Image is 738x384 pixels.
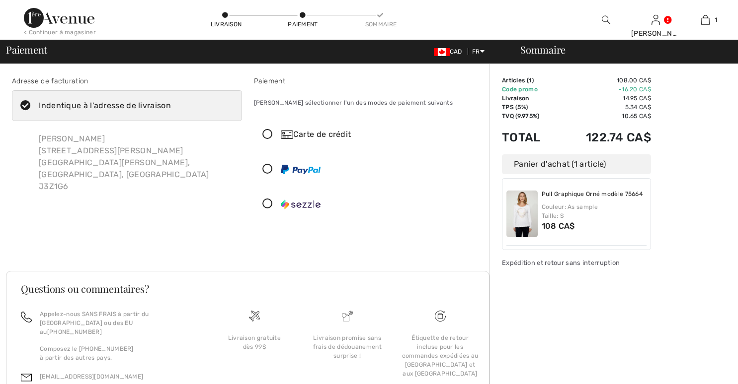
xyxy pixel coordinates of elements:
[502,112,558,121] td: TVQ (9.975%)
[502,76,558,85] td: Articles ( )
[47,328,102,335] a: [PHONE_NUMBER]
[681,14,730,26] a: 1
[309,333,386,360] div: Livraison promise sans frais de dédouanement surprise !
[502,258,651,267] div: Expédition et retour sans interruption
[435,311,446,321] img: Livraison gratuite dès 99$
[558,103,652,112] td: 5.34 CA$
[558,85,652,94] td: -16.20 CA$
[506,191,538,237] img: Pull Graphique Orné modèle 75664
[6,45,47,55] span: Paiement
[502,154,651,174] div: Panier d'achat (1 article)
[502,94,558,103] td: Livraison
[21,312,32,322] img: call
[434,48,450,56] img: Canadian Dollar
[281,130,293,139] img: Carte de crédit
[402,333,479,378] div: Étiquette de retour incluse pour les commandes expédiées au [GEOGRAPHIC_DATA] et aux [GEOGRAPHIC_...
[472,48,485,55] span: FR
[434,48,466,55] span: CAD
[21,284,475,294] h3: Questions ou commentaires?
[40,373,143,380] a: [EMAIL_ADDRESS][DOMAIN_NAME]
[631,28,680,39] div: [PERSON_NAME]
[40,344,196,362] p: Composez le [PHONE_NUMBER] à partir des autres pays.
[21,372,32,383] img: email
[558,94,652,103] td: 14.95 CA$
[216,333,293,351] div: Livraison gratuite dès 99$
[558,76,652,85] td: 108.00 CA$
[40,310,196,336] p: Appelez-nous SANS FRAIS à partir du [GEOGRAPHIC_DATA] ou des EU au
[558,121,652,154] td: 122.74 CA$
[39,100,171,112] div: Indentique à l'adresse de livraison
[254,76,484,86] div: Paiement
[281,128,477,140] div: Carte de crédit
[602,14,610,26] img: recherche
[365,20,395,29] div: Sommaire
[12,76,242,86] div: Adresse de facturation
[502,103,558,112] td: TPS (5%)
[502,85,558,94] td: Code promo
[652,14,660,26] img: Mes infos
[211,20,241,29] div: Livraison
[281,199,321,209] img: Sezzle
[288,20,318,29] div: Paiement
[529,77,532,84] span: 1
[542,221,575,231] span: 108 CA$
[558,112,652,121] td: 10.65 CA$
[502,121,558,154] td: Total
[249,311,260,321] img: Livraison gratuite dès 99$
[715,15,717,24] span: 1
[508,45,732,55] div: Sommaire
[342,311,353,321] img: Livraison promise sans frais de dédouanement surprise&nbsp;!
[24,8,94,28] img: 1ère Avenue
[652,15,660,24] a: Se connecter
[254,90,484,115] div: [PERSON_NAME] sélectionner l'un des modes de paiement suivants
[542,191,643,198] a: Pull Graphique Orné modèle 75664
[542,202,647,220] div: Couleur: As sample Taille: S
[31,125,242,200] div: [PERSON_NAME] [STREET_ADDRESS][PERSON_NAME] [GEOGRAPHIC_DATA][PERSON_NAME], [GEOGRAPHIC_DATA], [G...
[24,28,96,37] div: < Continuer à magasiner
[701,14,710,26] img: Mon panier
[281,165,321,174] img: PayPal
